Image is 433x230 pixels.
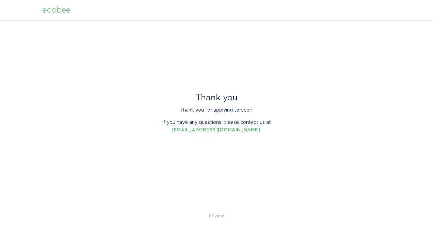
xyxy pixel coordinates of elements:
a: Privacy Policy & Terms of Use [209,212,224,220]
p: If you have any questions, please contact us at . [157,119,276,134]
a: [EMAIL_ADDRESS][DOMAIN_NAME] [172,128,260,132]
div: Thank you [157,94,276,102]
div: ecobee [42,6,70,14]
p: Thank you for applying to eco+. [157,106,276,114]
